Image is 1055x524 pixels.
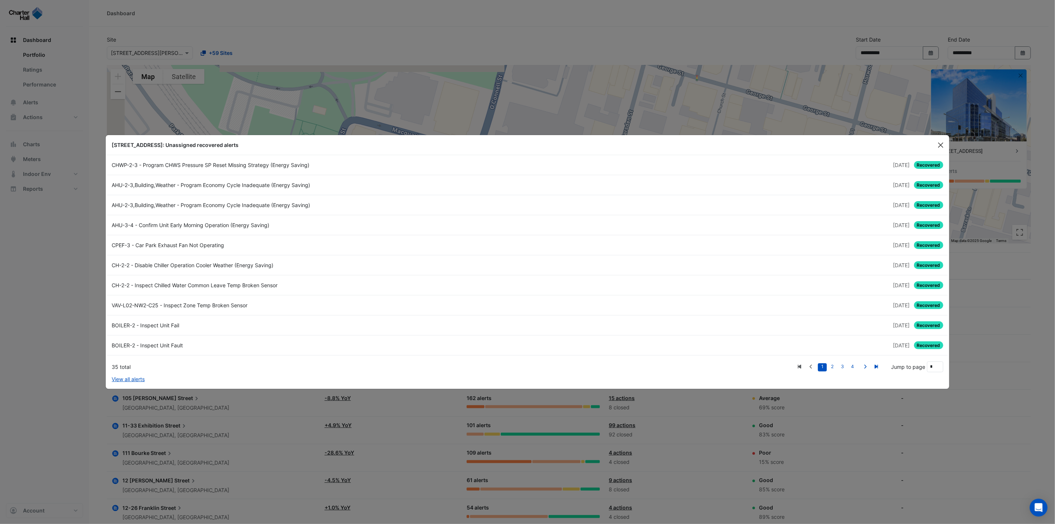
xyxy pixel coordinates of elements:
span: Recovered [914,221,943,229]
span: Tue 26-Aug-2025 17:45 AEST [893,322,910,328]
a: 1 [818,363,827,371]
span: Mon 01-Sep-2025 16:00 AEST [893,302,910,308]
div: CPEF-3 - Car Park Exhaust Fan Not Operating [107,241,527,249]
div: CHWP-2-3 - Program CHWS Pressure SP Reset Missing Strategy (Energy Saving) [107,161,527,169]
div: AHU-2-3,Building,Weather - Program Economy Cycle Inadequate (Energy Saving) [107,181,527,189]
span: Wed 10-Sep-2025 18:15 AEST [893,242,910,248]
div: VAV-L02-NW2-C25 - Inspect Zone Temp Broken Sensor [107,301,527,309]
span: Recovered [914,201,943,209]
span: Fri 26-Sep-2025 08:51 AEST [893,162,910,168]
span: Thu 04-Sep-2025 13:30 AEST [893,282,910,288]
div: BOILER-2 - Inspect Unit Fault [107,341,527,349]
a: 2 [828,363,837,371]
a: View all alerts [112,375,145,383]
span: Mon 15-Sep-2025 04:00 AEST [893,222,910,228]
a: 3 [838,363,847,371]
span: Fri 19-Sep-2025 17:51 AEST [893,182,910,188]
div: CH-2-2 - Disable Chiller Operation Cooler Weather (Energy Saving) [107,261,527,269]
button: Close [935,140,946,151]
label: Jump to page [891,363,926,371]
span: Recovered [914,301,943,309]
div: Open Intercom Messenger [1030,499,1048,517]
div: AHU-2-3,Building,Weather - Program Economy Cycle Inadequate (Energy Saving) [107,201,527,209]
div: AHU-3-4 - Confirm Unit Early Morning Operation (Energy Saving) [107,221,527,229]
span: Recovered [914,281,943,289]
span: Tue 26-Aug-2025 14:30 AEST [893,342,910,348]
span: Fri 19-Sep-2025 17:51 AEST [893,202,910,208]
span: Recovered [914,181,943,189]
div: BOILER-2 - Inspect Unit Fail [107,321,527,329]
a: Last [871,362,882,371]
div: 35 total [112,363,794,371]
b: [STREET_ADDRESS]: Unassigned recovered alerts [112,142,239,148]
a: Next [860,362,871,371]
a: 4 [848,363,857,371]
span: Tue 09-Sep-2025 06:51 AEST [893,262,910,268]
div: CH-2-2 - Inspect Chilled Water Common Leave Temp Broken Sensor [107,281,527,289]
span: Recovered [914,261,943,269]
span: Recovered [914,241,943,249]
span: Recovered [914,341,943,349]
span: Recovered [914,321,943,329]
span: Recovered [914,161,943,169]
